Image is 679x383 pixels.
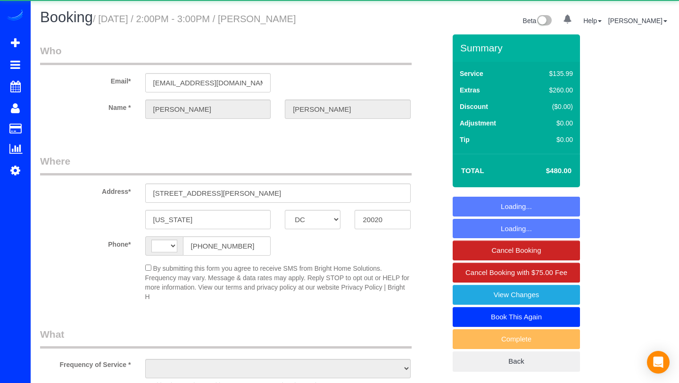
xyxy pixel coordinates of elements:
input: Phone* [183,236,271,256]
div: $135.99 [529,69,573,78]
input: Zip Code* [355,210,410,229]
div: $0.00 [529,135,573,144]
h4: $480.00 [518,167,571,175]
input: Email* [145,73,271,92]
label: Name * [33,100,138,112]
a: Cancel Booking [453,241,580,260]
input: City* [145,210,271,229]
label: Email* [33,73,138,86]
label: Discount [460,102,488,111]
label: Extras [460,85,480,95]
label: Service [460,69,483,78]
span: Cancel Booking with $75.00 Fee [465,268,567,276]
legend: Who [40,44,412,65]
h3: Summary [460,42,575,53]
a: Cancel Booking with $75.00 Fee [453,263,580,283]
img: New interface [536,15,552,27]
a: [PERSON_NAME] [608,17,667,25]
label: Tip [460,135,470,144]
strong: Total [461,167,484,175]
div: $0.00 [529,118,573,128]
label: Adjustment [460,118,496,128]
label: Address* [33,183,138,196]
legend: Where [40,154,412,175]
div: ($0.00) [529,102,573,111]
a: Help [583,17,602,25]
span: By submitting this form you agree to receive SMS from Bright Home Solutions. Frequency may vary. ... [145,265,410,300]
label: Frequency of Service * [33,357,138,369]
a: Back [453,351,580,371]
img: Automaid Logo [6,9,25,23]
input: Last Name* [285,100,411,119]
a: View Changes [453,285,580,305]
a: Book This Again [453,307,580,327]
div: Open Intercom Messenger [647,351,670,374]
small: / [DATE] / 2:00PM - 3:00PM / [PERSON_NAME] [93,14,296,24]
input: First Name* [145,100,271,119]
label: Phone* [33,236,138,249]
legend: What [40,327,412,349]
div: $260.00 [529,85,573,95]
span: Booking [40,9,93,25]
a: Beta [523,17,552,25]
